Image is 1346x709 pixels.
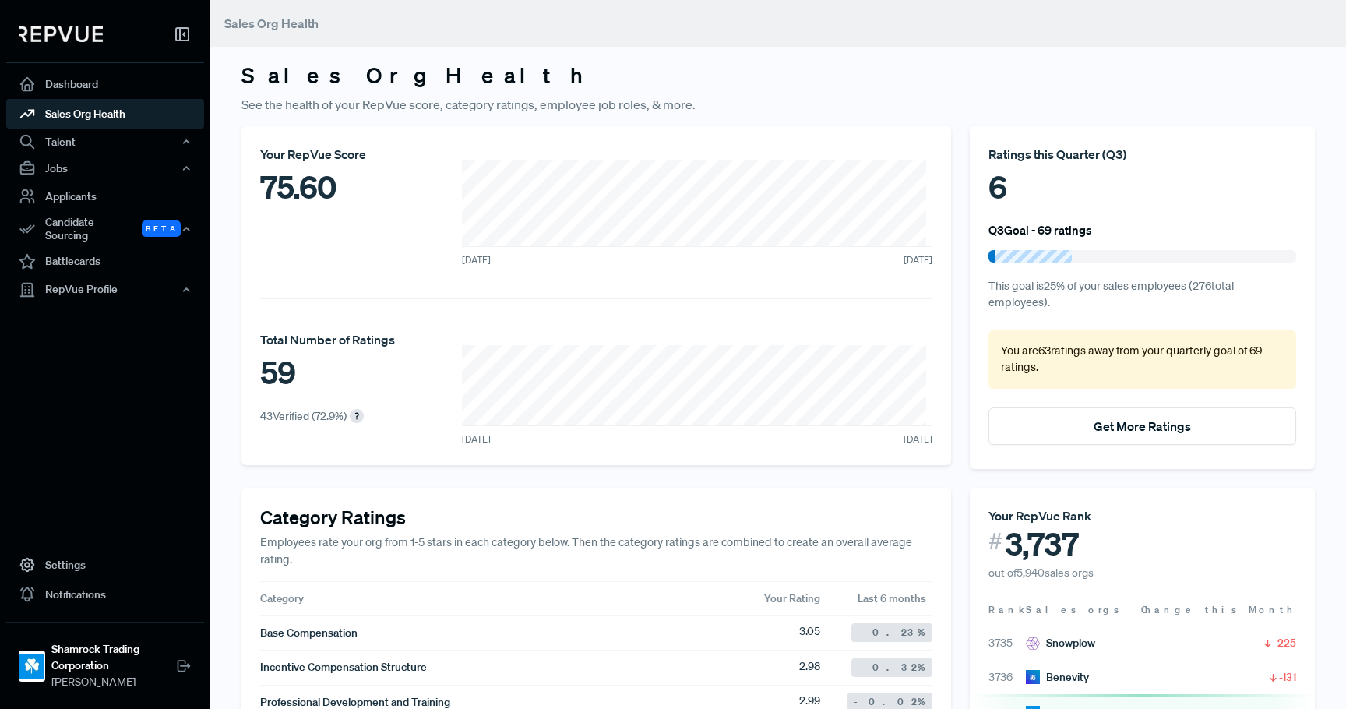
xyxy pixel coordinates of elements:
a: Dashboard [6,69,204,99]
img: Shamrock Trading Corporation [19,654,44,679]
button: Talent [6,129,204,155]
a: Sales Org Health [6,99,204,129]
span: Beta [142,220,181,237]
img: RepVue [19,26,103,42]
a: Settings [6,550,204,580]
button: RepVue Profile [6,277,204,303]
button: Jobs [6,155,204,182]
span: [PERSON_NAME] [51,674,176,690]
a: Applicants [6,182,204,211]
div: Candidate Sourcing [6,211,204,247]
a: Shamrock Trading CorporationShamrock Trading Corporation[PERSON_NAME] [6,622,204,697]
strong: Shamrock Trading Corporation [51,641,176,674]
span: Sales Org Health [224,16,319,31]
a: Notifications [6,580,204,609]
button: Candidate Sourcing Beta [6,211,204,247]
a: Battlecards [6,247,204,277]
